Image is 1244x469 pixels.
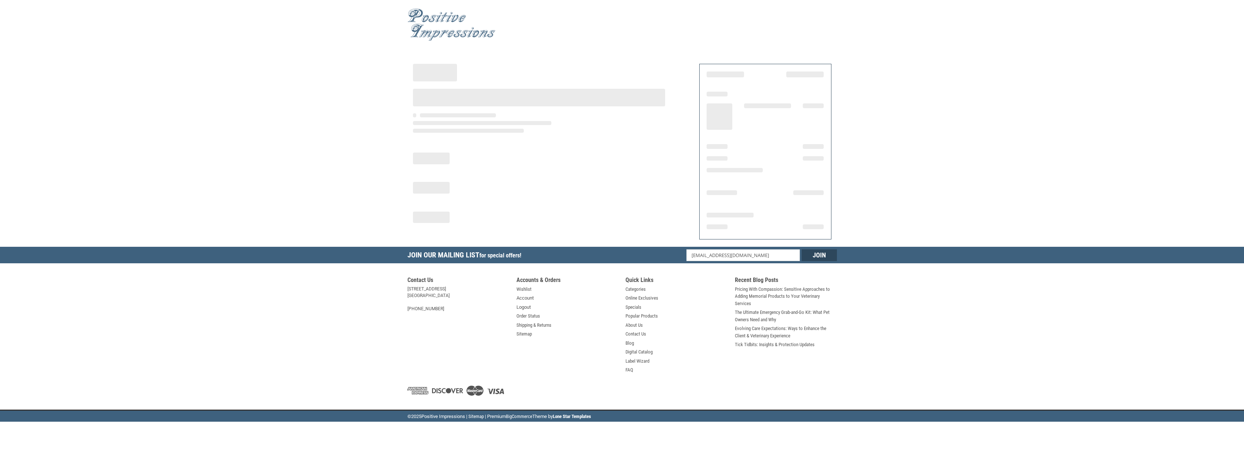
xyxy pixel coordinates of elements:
input: Email [686,249,800,261]
a: About Us [625,322,643,329]
h5: Join Our Mailing List [407,247,525,265]
a: Online Exclusives [625,294,658,302]
a: Order Status [516,312,540,320]
a: Contact Us [625,330,646,338]
a: BigCommerce [506,414,532,419]
a: Pricing With Compassion: Sensitive Approaches to Adding Memorial Products to Your Veterinary Serv... [735,286,837,307]
span: © Positive Impressions [407,414,465,419]
a: FAQ [625,366,633,374]
a: Evolving Care Expectations: Ways to Enhance the Client & Veterinary Experience [735,325,837,339]
h5: Contact Us [407,276,509,286]
address: [STREET_ADDRESS] [GEOGRAPHIC_DATA] [PHONE_NUMBER] [407,286,509,312]
h5: Recent Blog Posts [735,276,837,286]
a: Blog [625,340,634,347]
span: for special offers! [479,252,521,259]
a: Shipping & Returns [516,322,551,329]
a: Popular Products [625,312,658,320]
a: The Ultimate Emergency Grab-and-Go Kit: What Pet Owners Need and Why [735,309,837,323]
h5: Quick Links [625,276,728,286]
a: | Sitemap [466,414,484,419]
span: 2025 [411,414,421,419]
img: Positive Impressions [407,8,496,41]
li: | Premium Theme by [485,413,591,422]
input: Join [802,249,837,261]
a: Account [516,294,534,302]
h5: Accounts & Orders [516,276,619,286]
a: Sitemap [516,330,532,338]
a: Lone Star Templates [553,414,591,419]
a: Categories [625,286,646,293]
a: Tick Tidbits: Insights & Protection Updates [735,341,815,348]
a: Label Wizard [625,358,649,365]
a: Digital Catalog [625,348,653,356]
a: Logout [516,304,531,311]
a: Specials [625,304,641,311]
a: Wishlist [516,286,532,293]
